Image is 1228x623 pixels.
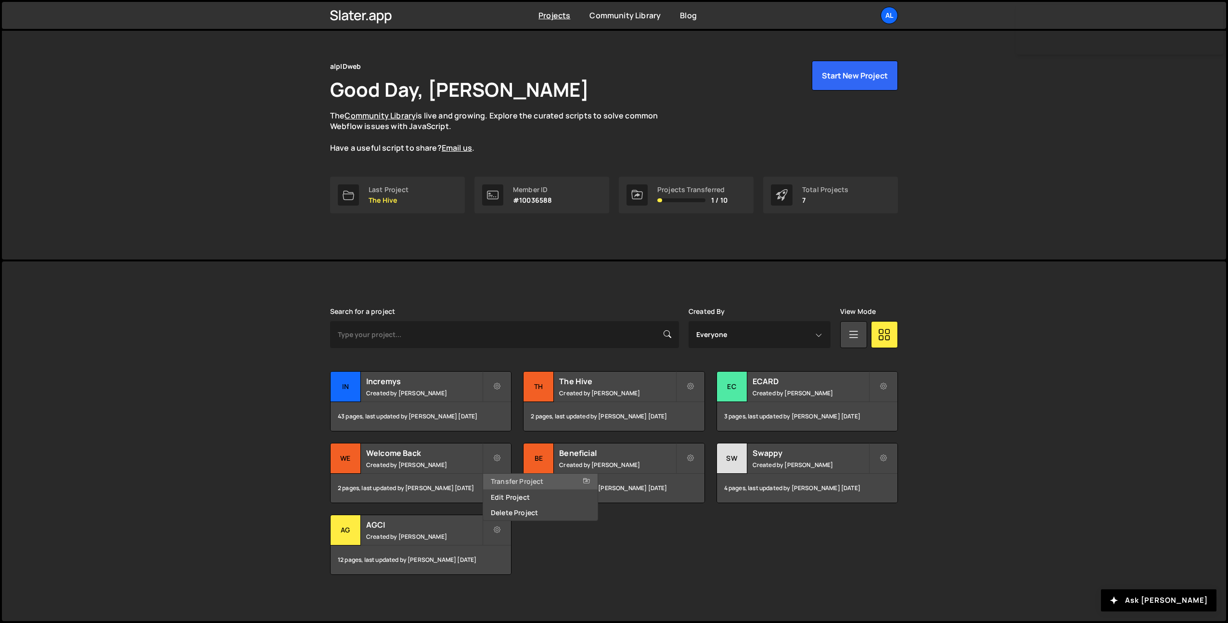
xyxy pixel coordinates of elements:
[812,61,898,91] button: Start New Project
[802,186,848,194] div: Total Projects
[331,515,361,545] div: AG
[366,448,482,458] h2: Welcome Back
[331,402,511,431] div: 43 pages, last updated by [PERSON_NAME] [DATE]
[840,308,876,315] label: View Mode
[366,519,482,530] h2: AGCI
[524,372,554,402] div: Th
[331,474,511,503] div: 2 pages, last updated by [PERSON_NAME] [DATE]
[753,389,869,397] small: Created by [PERSON_NAME]
[483,490,598,505] a: Edit Project
[366,389,482,397] small: Created by [PERSON_NAME]
[881,7,898,24] a: al
[559,461,675,469] small: Created by [PERSON_NAME]
[369,186,409,194] div: Last Project
[717,402,897,431] div: 3 pages, last updated by [PERSON_NAME] [DATE]
[802,196,848,204] p: 7
[717,443,747,474] div: Sw
[330,371,512,431] a: In Incremys Created by [PERSON_NAME] 43 pages, last updated by [PERSON_NAME] [DATE]
[524,443,554,474] div: Be
[657,186,728,194] div: Projects Transferred
[483,505,598,520] a: Delete Project
[717,474,897,503] div: 4 pages, last updated by [PERSON_NAME] [DATE]
[716,371,898,431] a: EC ECARD Created by [PERSON_NAME] 3 pages, last updated by [PERSON_NAME] [DATE]
[330,515,512,575] a: AG AGCI Created by [PERSON_NAME] 12 pages, last updated by [PERSON_NAME] [DATE]
[366,376,482,387] h2: Incremys
[538,10,570,21] a: Projects
[523,443,704,503] a: Be Beneficial Created by [PERSON_NAME] 9 pages, last updated by [PERSON_NAME] [DATE]
[523,371,704,431] a: Th The Hive Created by [PERSON_NAME] 2 pages, last updated by [PERSON_NAME] [DATE]
[589,10,661,21] a: Community Library
[330,110,677,154] p: The is live and growing. Explore the curated scripts to solve common Webflow issues with JavaScri...
[689,308,725,315] label: Created By
[559,389,675,397] small: Created by [PERSON_NAME]
[331,443,361,474] div: We
[442,143,472,153] a: Email us
[513,186,552,194] div: Member ID
[330,321,679,348] input: Type your project...
[330,443,512,503] a: We Welcome Back Created by [PERSON_NAME] 2 pages, last updated by [PERSON_NAME] [DATE]
[366,461,482,469] small: Created by [PERSON_NAME]
[559,376,675,387] h2: The Hive
[753,461,869,469] small: Created by [PERSON_NAME]
[331,372,361,402] div: In
[680,10,697,21] a: Blog
[483,474,598,489] a: Transfer Project
[345,110,416,121] a: Community Library
[513,196,552,204] p: #10036588
[330,177,465,213] a: Last Project The Hive
[559,448,675,458] h2: Beneficial
[330,61,361,72] div: alpIDweb
[716,443,898,503] a: Sw Swappy Created by [PERSON_NAME] 4 pages, last updated by [PERSON_NAME] [DATE]
[753,448,869,458] h2: Swappy
[524,402,704,431] div: 2 pages, last updated by [PERSON_NAME] [DATE]
[369,196,409,204] p: The Hive
[717,372,747,402] div: EC
[711,196,728,204] span: 1 / 10
[753,376,869,387] h2: ECARD
[1101,589,1216,611] button: Ask [PERSON_NAME]
[331,545,511,574] div: 12 pages, last updated by [PERSON_NAME] [DATE]
[366,532,482,541] small: Created by [PERSON_NAME]
[330,76,589,103] h1: Good Day, [PERSON_NAME]
[524,474,704,503] div: 9 pages, last updated by [PERSON_NAME] [DATE]
[330,308,395,315] label: Search for a project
